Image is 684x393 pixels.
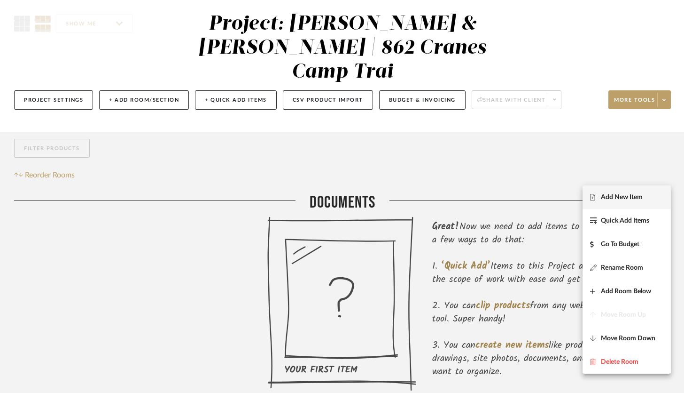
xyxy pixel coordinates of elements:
span: Rename Room [601,264,643,272]
span: Move Room Down [601,335,655,343]
span: Add Room Below [601,288,651,296]
span: Delete Room [601,358,638,366]
span: Quick Add Items [601,217,649,225]
span: Add New Item [601,193,643,201]
span: Go To Budget [601,241,639,249]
